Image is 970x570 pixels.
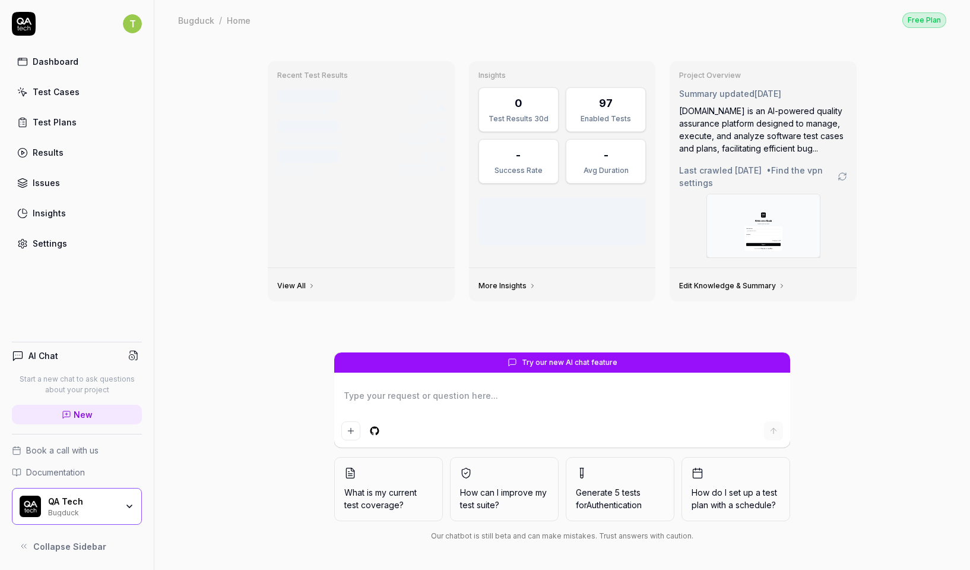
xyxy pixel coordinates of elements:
div: 12/12 tests [398,164,435,175]
a: Documentation [12,466,142,478]
span: Try our new AI chat feature [522,357,617,368]
span: Documentation [26,466,85,478]
div: Settings [33,237,67,250]
a: Go to crawling settings [838,172,847,181]
div: 4h ago [421,121,445,132]
span: T [123,14,142,33]
div: Test Cases [33,86,80,98]
span: Summary updated [679,89,755,99]
span: New [74,408,93,421]
div: Test Plans [33,116,77,128]
div: Our chatbot is still beta and can make mistakes. Trust answers with caution. [334,531,790,541]
a: Insights [12,201,142,225]
div: Avg Duration [573,165,638,176]
div: Home [227,14,251,26]
div: / [219,14,222,26]
div: 97 [599,95,613,111]
div: Insights [33,207,66,219]
div: [DOMAIN_NAME] is an AI-powered quality assurance platform designed to manage, execute, and analyz... [679,105,847,155]
div: Success Rate [486,165,551,176]
button: How can I improve my test suite? [450,457,559,521]
a: Test Plans [12,111,142,134]
div: Enabled Tests [573,114,638,124]
a: Settings [12,232,142,255]
div: Results [33,146,64,159]
div: GitHub Push • main [277,134,344,144]
button: T [123,12,142,36]
div: Test run #1234 [277,90,340,102]
div: Test run #1233 [277,120,339,133]
div: Issues [33,177,60,189]
time: [DATE] [735,165,762,175]
div: Dashboard [33,55,78,68]
a: Results [12,141,142,164]
button: Add attachment [341,421,360,440]
a: Test Cases [12,80,142,103]
span: How do I set up a test plan with a schedule? [692,486,780,511]
div: Bugduck [178,14,214,26]
button: What is my current test coverage? [334,457,443,521]
div: Bugduck [48,507,117,517]
h3: Project Overview [679,71,847,80]
div: - [516,147,521,163]
a: Edit Knowledge & Summary [679,281,785,291]
a: View All [277,281,315,291]
div: Manual Trigger [277,103,329,114]
div: 0 [515,95,522,111]
p: Start a new chat to ask questions about your project [12,374,142,395]
button: Free Plan [902,12,946,28]
a: Book a call with us [12,444,142,456]
button: QA Tech LogoQA TechBugduck [12,488,142,525]
a: Dashboard [12,50,142,73]
h4: AI Chat [28,349,58,362]
div: 2h ago [421,91,445,102]
div: QA Tech [48,496,117,507]
span: Book a call with us [26,444,99,456]
button: How do I set up a test plan with a schedule? [681,457,790,521]
div: [DATE] [421,152,445,162]
span: What is my current test coverage? [344,486,433,511]
div: Test run #1232 [277,150,339,163]
span: Collapse Sidebar [33,540,106,553]
img: Screenshot [707,194,820,257]
div: 8/12 tests [401,134,435,144]
div: - [604,147,608,163]
div: Scheduled [277,164,315,175]
time: [DATE] [755,89,781,99]
div: Test Results 30d [486,114,551,124]
a: More Insights [478,281,536,291]
span: How can I improve my test suite? [460,486,549,511]
span: Last crawled [679,164,838,189]
h3: Recent Test Results [277,71,445,80]
span: Generate 5 tests for Authentication [576,487,642,510]
button: Generate 5 tests forAuthentication [566,457,674,521]
div: 12 tests [408,103,435,114]
a: Issues [12,171,142,194]
button: Collapse Sidebar [12,534,142,558]
a: New [12,405,142,424]
img: QA Tech Logo [20,496,41,517]
h3: Insights [478,71,646,80]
